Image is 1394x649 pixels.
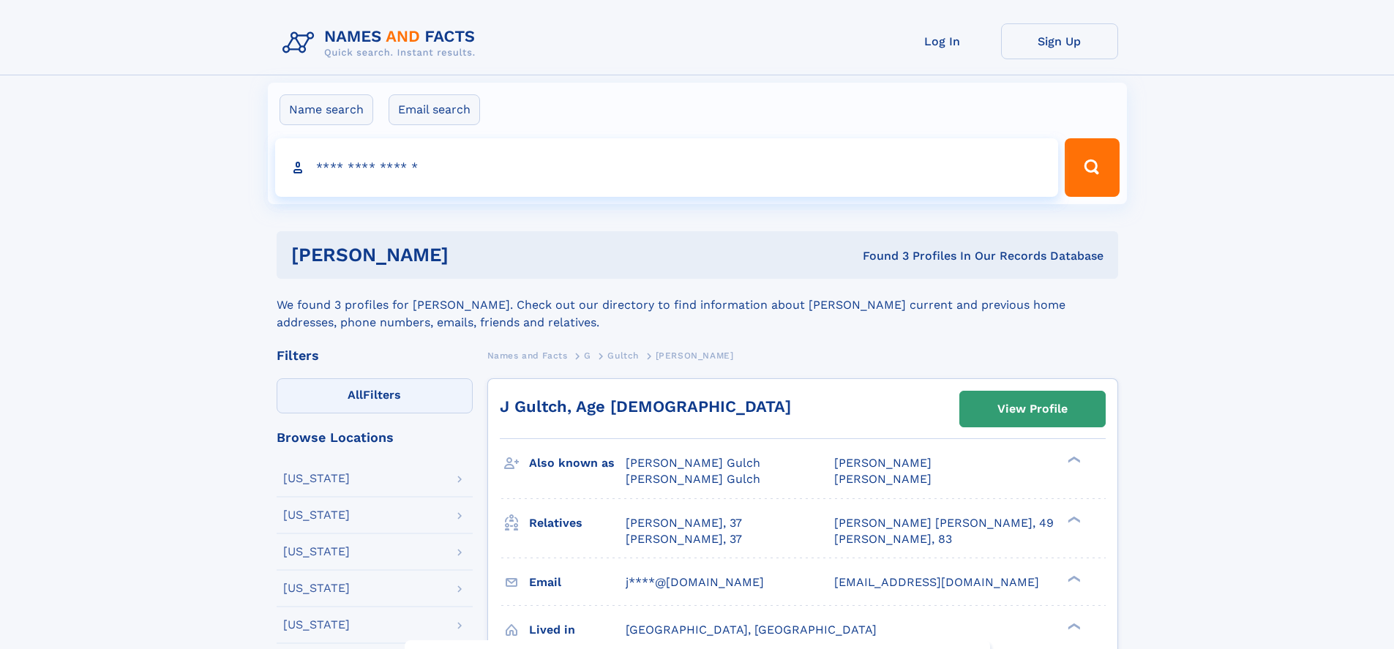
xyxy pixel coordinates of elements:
div: ❯ [1064,621,1082,631]
span: [PERSON_NAME] Gulch [626,456,760,470]
h3: Lived in [529,618,626,642]
div: [US_STATE] [283,546,350,558]
div: [US_STATE] [283,582,350,594]
span: G [584,350,591,361]
span: All [348,388,363,402]
a: J Gultch, Age [DEMOGRAPHIC_DATA] [500,397,791,416]
div: [US_STATE] [283,473,350,484]
a: Gultch [607,346,639,364]
h1: [PERSON_NAME] [291,246,656,264]
span: [GEOGRAPHIC_DATA], [GEOGRAPHIC_DATA] [626,623,877,637]
div: [US_STATE] [283,509,350,521]
span: [EMAIL_ADDRESS][DOMAIN_NAME] [834,575,1039,589]
a: [PERSON_NAME], 37 [626,515,742,531]
button: Search Button [1065,138,1119,197]
div: We found 3 profiles for [PERSON_NAME]. Check out our directory to find information about [PERSON_... [277,279,1118,331]
a: View Profile [960,391,1105,427]
span: [PERSON_NAME] [656,350,734,361]
a: Sign Up [1001,23,1118,59]
div: Browse Locations [277,431,473,444]
a: [PERSON_NAME], 37 [626,531,742,547]
span: Gultch [607,350,639,361]
div: ❯ [1064,455,1082,465]
div: View Profile [997,392,1068,426]
a: Log In [884,23,1001,59]
label: Name search [280,94,373,125]
div: ❯ [1064,514,1082,524]
a: [PERSON_NAME], 83 [834,531,952,547]
img: Logo Names and Facts [277,23,487,63]
input: search input [275,138,1059,197]
label: Filters [277,378,473,413]
a: [PERSON_NAME] [PERSON_NAME], 49 [834,515,1054,531]
label: Email search [389,94,480,125]
h3: Email [529,570,626,595]
h3: Also known as [529,451,626,476]
span: [PERSON_NAME] Gulch [626,472,760,486]
a: G [584,346,591,364]
div: ❯ [1064,574,1082,583]
h3: Relatives [529,511,626,536]
div: Found 3 Profiles In Our Records Database [656,248,1103,264]
span: [PERSON_NAME] [834,472,932,486]
a: Names and Facts [487,346,568,364]
div: Filters [277,349,473,362]
div: [US_STATE] [283,619,350,631]
span: [PERSON_NAME] [834,456,932,470]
